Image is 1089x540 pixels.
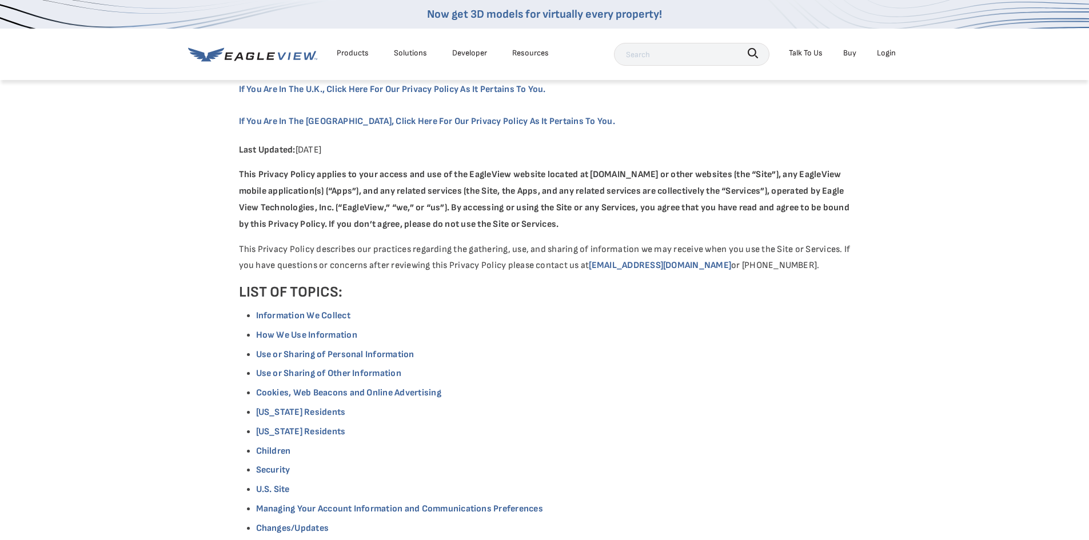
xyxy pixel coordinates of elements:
[512,46,549,60] div: Resources
[256,368,401,379] a: Use or Sharing of Other Information
[614,43,769,66] input: Search
[256,503,543,514] a: Managing Your Account Information and Communications Preferences
[394,46,427,60] div: Solutions
[239,145,296,155] strong: Last Updated:
[256,407,346,418] a: [US_STATE] Residents
[337,46,369,60] div: Products
[256,446,291,457] a: Children
[256,349,414,360] a: Use or Sharing of Personal Information
[256,426,346,437] a: [US_STATE] Residents
[789,46,823,60] div: Talk To Us
[256,330,357,341] a: How We Use Information
[427,7,662,21] a: Now get 3D models for virtually every property!
[256,523,329,534] a: Changes/Updates
[239,283,851,302] h5: LIST OF TOPICS:
[256,484,290,495] a: U.S. Site
[256,387,441,398] a: Cookies, Web Beacons and Online Advertising
[256,310,350,321] a: Information We Collect
[239,242,851,275] p: This Privacy Policy describes our practices regarding the gathering, use, and sharing of informat...
[256,465,290,475] a: Security
[239,78,557,101] a: If you are in the U.K., click here for our privacy policy as it pertains to you.
[877,46,896,60] div: Login
[589,260,731,271] a: [EMAIL_ADDRESS][DOMAIN_NAME]
[452,46,487,60] a: Developer
[239,110,627,133] a: If you are in the [GEOGRAPHIC_DATA], click here for our privacy policy as it pertains to you.
[239,142,851,159] p: [DATE]
[239,169,849,229] strong: This Privacy Policy applies to your access and use of the EagleView website located at [DOMAIN_NA...
[843,46,856,60] a: Buy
